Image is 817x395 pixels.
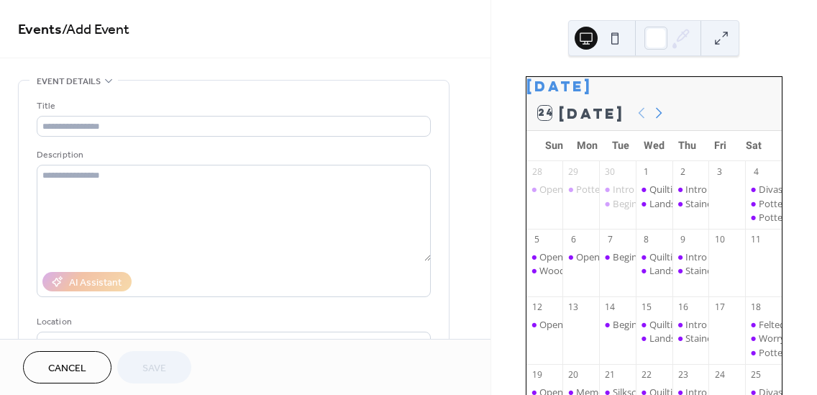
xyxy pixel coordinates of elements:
span: / Add Event [62,16,129,44]
div: 2 [677,165,689,178]
div: 29 [567,165,580,178]
div: 25 [750,368,762,381]
div: Worry Girl Acrylic Painting Workshop [745,332,782,345]
div: Open Studio/Drop-In [539,318,631,331]
div: Beginner Wheel Pottery [613,318,715,331]
div: Title [37,99,428,114]
div: Open Studio/Drop-In [539,183,631,196]
div: 23 [677,368,689,381]
div: Stained Glass Class [672,264,709,277]
div: 19 [531,368,543,381]
div: 6 [567,233,580,245]
div: Pottery - Beginner Hand-building [745,211,782,224]
div: Intro to Pencil Art [672,318,709,331]
div: 10 [713,233,726,245]
div: 13 [567,301,580,313]
div: Mon [571,131,604,160]
div: Location [37,314,428,330]
div: Intro to Pencil Art [672,183,709,196]
div: Landscape Watercolor Class [636,264,672,277]
div: Stained Glass Class [685,197,767,210]
div: Sun [538,131,571,160]
div: Stained Glass Class [685,332,767,345]
div: Open Studio/Drop-In [526,318,563,331]
button: 24[DATE] [533,102,631,124]
div: Beginner Wheel Pottery [599,197,636,210]
div: Sat [737,131,770,160]
div: Stained Glass Class [672,332,709,345]
div: 7 [604,233,616,245]
div: Divas [759,183,782,196]
div: 3 [713,165,726,178]
div: Stained Glass Class [672,197,709,210]
div: 21 [604,368,616,381]
div: Beginner Wheel Pottery [599,318,636,331]
div: Landscape Watercolor Class [649,332,769,345]
div: 12 [531,301,543,313]
div: 11 [750,233,762,245]
div: Divas [745,183,782,196]
div: 9 [677,233,689,245]
div: Landscape Watercolor Class [649,264,769,277]
div: Quilting with Gloria [636,318,672,331]
div: Intro to Watercolor [613,183,695,196]
div: Intro to Pencil Art [672,250,709,263]
div: Thu [670,131,703,160]
div: Felted Pumpkin People Workshop [745,318,782,331]
div: 5 [531,233,543,245]
div: Quilting with [PERSON_NAME] [649,183,779,196]
div: Landscape Watercolor Class [636,332,672,345]
div: [DATE] [526,77,782,96]
div: Beginner Wheel Pottery [613,250,715,263]
div: Stained Glass Class [685,264,767,277]
div: Open Studio/Drop-In [562,250,599,263]
div: 4 [750,165,762,178]
div: Pottery Hand-build Pumpkins [745,197,782,210]
div: 17 [713,301,726,313]
button: Cancel [23,351,111,383]
span: Event details [37,74,101,89]
div: 14 [604,301,616,313]
div: Description [37,147,428,163]
div: 30 [604,165,616,178]
div: 8 [641,233,653,245]
div: Intro to Pencil Art [685,250,761,263]
div: Wed [637,131,670,160]
div: 15 [641,301,653,313]
div: 22 [641,368,653,381]
div: 24 [713,368,726,381]
div: Open Studio/Drop-In [539,250,631,263]
div: Open Studio/Drop-In [576,250,667,263]
div: Woodburning Workshop [539,264,646,277]
div: Tue [604,131,637,160]
div: Open Studio/Drop-In [526,183,563,196]
span: Cancel [48,361,86,376]
div: 28 [531,165,543,178]
div: Quilting with [PERSON_NAME] [649,318,779,331]
div: Open Studio/Drop-In [526,250,563,263]
div: 1 [641,165,653,178]
a: Events [18,16,62,44]
div: Landscape Watercolor Class [636,197,672,210]
div: Fri [704,131,737,160]
div: 16 [677,301,689,313]
div: Quilting with [PERSON_NAME] [649,250,779,263]
div: Pottery Members Meeting [576,183,689,196]
div: Quilting with Gloria [636,183,672,196]
div: Intro to Pencil Art [685,183,761,196]
div: Pottery - Beginner Hand-building [745,346,782,359]
div: Landscape Watercolor Class [649,197,769,210]
div: 20 [567,368,580,381]
div: Quilting with Gloria [636,250,672,263]
div: Pottery Members Meeting [562,183,599,196]
div: 18 [750,301,762,313]
div: Woodburning Workshop [526,264,563,277]
div: Beginner Wheel Pottery [613,197,715,210]
div: Intro to Watercolor [599,183,636,196]
div: Beginner Wheel Pottery [599,250,636,263]
div: Intro to Pencil Art [685,318,761,331]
